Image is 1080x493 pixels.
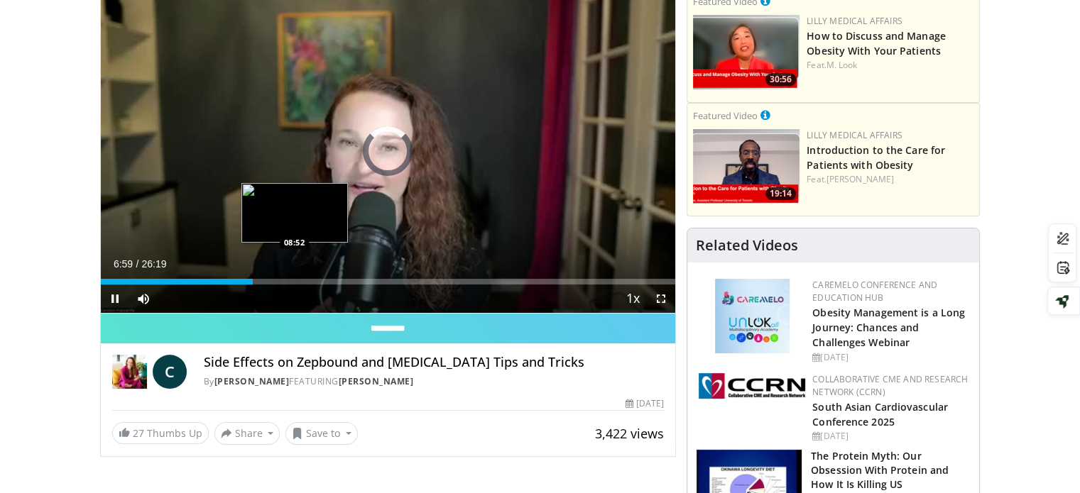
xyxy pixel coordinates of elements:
a: 27 Thumbs Up [112,422,209,444]
a: 30:56 [693,15,800,89]
a: [PERSON_NAME] [214,375,290,387]
a: [PERSON_NAME] [339,375,414,387]
button: Playback Rate [618,284,647,313]
span: 30:56 [765,73,796,86]
a: M. Look [827,59,858,71]
img: 45df64a9-a6de-482c-8a90-ada250f7980c.png.150x105_q85_autocrop_double_scale_upscale_version-0.2.jpg [715,279,790,353]
h3: The Protein Myth: Our Obsession With Protein and How It Is Killing US [811,449,971,492]
small: Featured Video [693,109,758,122]
img: acc2e291-ced4-4dd5-b17b-d06994da28f3.png.150x105_q85_crop-smart_upscale.png [693,129,800,204]
a: Lilly Medical Affairs [807,15,902,27]
div: [DATE] [812,351,968,364]
div: Feat. [807,59,973,72]
div: Progress Bar [101,279,676,284]
span: / [136,258,139,270]
a: CaReMeLO Conference and Education Hub [812,279,937,304]
a: 19:14 [693,129,800,204]
a: Introduction to the Care for Patients with Obesity [807,143,945,172]
a: Lilly Medical Affairs [807,129,902,141]
button: Save to [285,422,358,445]
a: How to Discuss and Manage Obesity With Your Patients [807,29,946,57]
a: Collaborative CME and Research Network (CCRN) [812,373,968,398]
button: Pause [101,284,129,313]
h4: Related Videos [696,237,798,254]
a: Obesity Management is a Long Journey: Chances and Challenges Webinar [812,306,965,349]
button: Mute [129,284,158,313]
button: Fullscreen [647,284,675,313]
div: Feat. [807,173,973,186]
div: By FEATURING [204,375,664,388]
img: image.jpeg [241,183,348,243]
span: 3,422 views [595,425,664,442]
span: 26:19 [141,258,166,270]
img: Dr. Carolynn Francavilla [112,355,147,389]
span: 19:14 [765,187,796,200]
a: South Asian Cardiovascular Conference 2025 [812,400,948,428]
img: a04ee3ba-8487-4636-b0fb-5e8d268f3737.png.150x105_q85_autocrop_double_scale_upscale_version-0.2.png [699,373,805,399]
button: Share [214,422,280,445]
h4: Side Effects on Zepbound and [MEDICAL_DATA] Tips and Tricks [204,355,664,370]
a: C [153,355,187,389]
span: 6:59 [114,258,133,270]
span: 27 [133,426,144,440]
a: [PERSON_NAME] [827,173,894,185]
img: c98a6a29-1ea0-4bd5-8cf5-4d1e188984a7.png.150x105_q85_crop-smart_upscale.png [693,15,800,89]
div: [DATE] [812,430,968,443]
div: [DATE] [626,397,664,410]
